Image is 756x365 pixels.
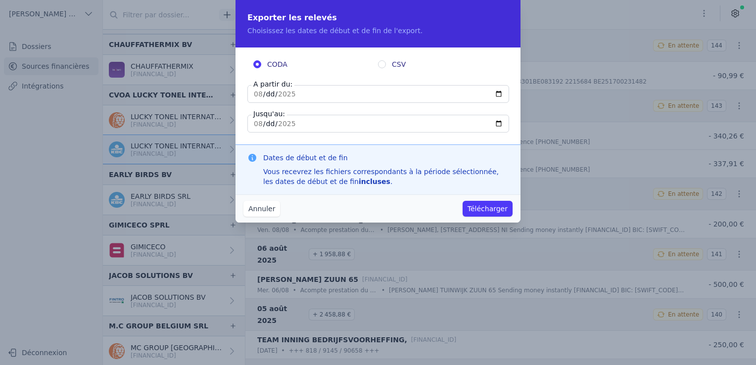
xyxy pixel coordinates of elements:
[253,60,261,68] input: CODA
[243,201,280,217] button: Annuler
[251,109,287,119] label: Jusqu'au:
[392,59,406,69] span: CSV
[251,79,294,89] label: A partir du:
[463,201,513,217] button: Télécharger
[267,59,287,69] span: CODA
[253,59,378,69] label: CODA
[263,167,509,186] div: Vous recevrez les fichiers correspondants à la période sélectionnée, les dates de début et de fin .
[378,60,386,68] input: CSV
[378,59,503,69] label: CSV
[359,178,390,185] strong: incluses
[247,12,509,24] h2: Exporter les relevés
[247,26,509,36] p: Choisissez les dates de début et de fin de l'export.
[263,153,509,163] h3: Dates de début et de fin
